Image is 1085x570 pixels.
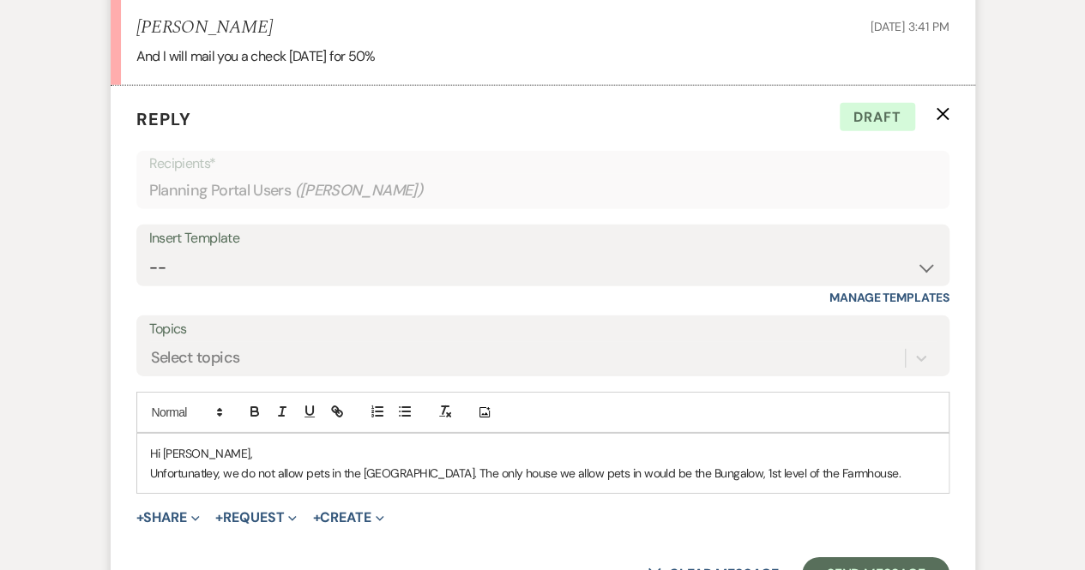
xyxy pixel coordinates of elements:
[136,108,191,130] span: Reply
[294,179,423,202] span: ( [PERSON_NAME] )
[136,511,144,525] span: +
[829,290,949,305] a: Manage Templates
[149,174,937,207] div: Planning Portal Users
[312,511,383,525] button: Create
[151,347,240,370] div: Select topics
[149,153,937,175] p: Recipients*
[870,19,949,34] span: [DATE] 3:41 PM
[215,511,297,525] button: Request
[136,511,201,525] button: Share
[136,45,949,68] p: And I will mail you a check [DATE] for 50%
[149,317,937,342] label: Topics
[312,511,320,525] span: +
[215,511,223,525] span: +
[150,444,936,463] p: Hi [PERSON_NAME],
[840,103,915,132] span: Draft
[149,226,937,251] div: Insert Template
[150,464,936,483] p: Unfortunatley, we do not allow pets in the [GEOGRAPHIC_DATA]. The only house we allow pets in wou...
[136,17,273,39] h5: [PERSON_NAME]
